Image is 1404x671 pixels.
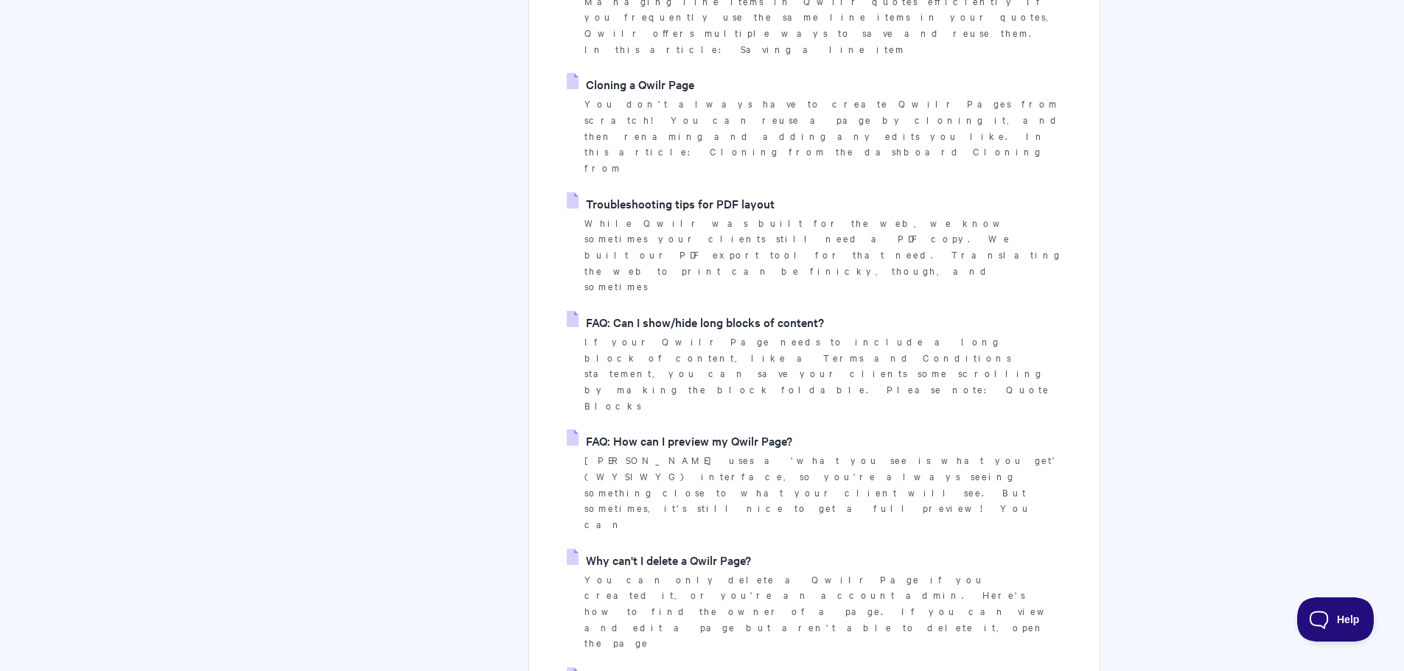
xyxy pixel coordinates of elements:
p: You don't always have to create Qwilr Pages from scratch! You can reuse a page by cloning it, and... [584,96,1062,176]
p: You can only delete a Qwilr Page if you created it, or you're an account admin. Here's how to fin... [584,572,1062,652]
a: Troubleshooting tips for PDF layout [567,192,775,214]
iframe: Toggle Customer Support [1297,597,1375,642]
a: FAQ: Can I show/hide long blocks of content? [567,311,824,333]
a: Cloning a Qwilr Page [567,73,694,95]
p: [PERSON_NAME] uses a 'what you see is what you get' (WYSIWYG) interface, so you're always seeing ... [584,452,1062,533]
p: If your Qwilr Page needs to include a long block of content, like a Terms and Conditions statemen... [584,334,1062,414]
a: FAQ: How can I preview my Qwilr Page? [567,429,792,452]
a: Why can't I delete a Qwilr Page? [567,549,751,571]
p: While Qwilr was built for the web, we know sometimes your clients still need a PDF copy. We built... [584,215,1062,295]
